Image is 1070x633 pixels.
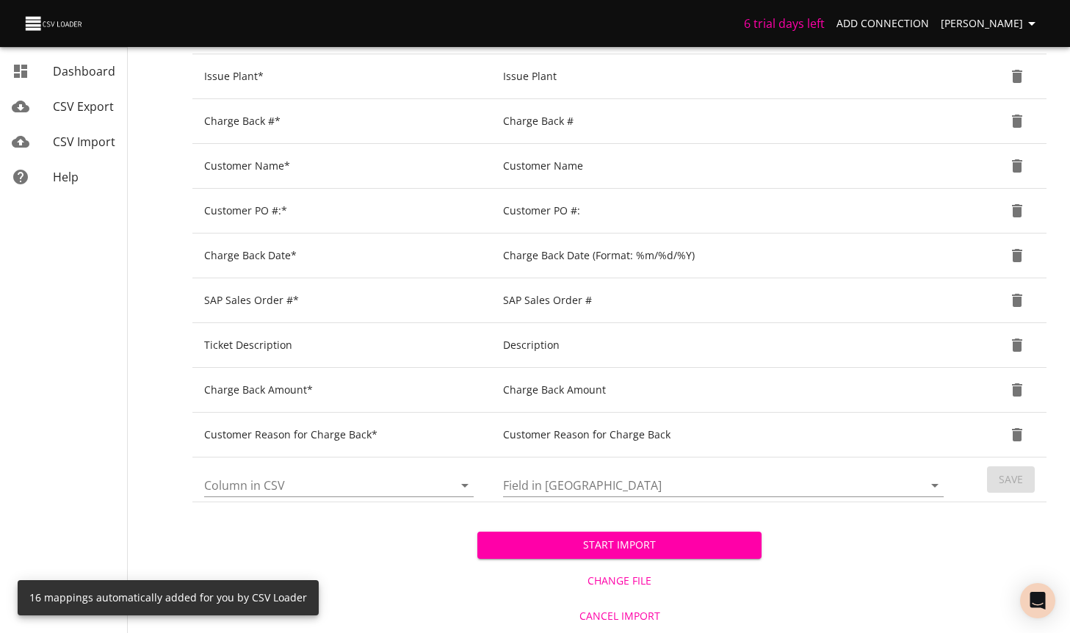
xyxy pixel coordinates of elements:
span: Add Connection [836,15,929,33]
td: Customer Reason for Charge Back [491,413,961,457]
td: Charge Back Date (Format: %m/%d/%Y) [491,234,961,278]
img: CSV Loader [24,13,85,34]
td: Customer PO #:* [192,189,491,234]
div: 16 mappings automatically added for you by CSV Loader [29,585,307,611]
span: Change File [483,572,756,590]
span: CSV Import [53,134,115,150]
td: Customer Name* [192,144,491,189]
td: Charge Back Date* [192,234,491,278]
span: Start Import [489,536,751,554]
span: [PERSON_NAME] [941,15,1041,33]
button: Delete [999,238,1035,273]
button: Open [925,475,945,496]
td: Customer Name [491,144,961,189]
span: Help [53,169,79,185]
button: Delete [999,104,1035,139]
button: Delete [999,417,1035,452]
td: Issue Plant [491,54,961,99]
td: Charge Back Amount* [192,368,491,413]
td: Description [491,323,961,368]
td: Ticket Description [192,323,491,368]
td: SAP Sales Order #* [192,278,491,323]
div: Open Intercom Messenger [1020,583,1055,618]
button: Delete [999,283,1035,318]
td: Customer Reason for Charge Back* [192,413,491,457]
td: Issue Plant* [192,54,491,99]
td: Charge Back Amount [491,368,961,413]
td: Charge Back # [491,99,961,144]
a: Add Connection [831,10,935,37]
h6: 6 trial days left [744,13,825,34]
button: Open [455,475,475,496]
td: SAP Sales Order # [491,278,961,323]
span: Dashboard [53,63,115,79]
button: Cancel Import [477,603,762,630]
button: Delete [999,193,1035,228]
span: Cancel Import [483,607,756,626]
button: Start Import [477,532,762,559]
button: Delete [999,59,1035,94]
td: Customer PO #: [491,189,961,234]
button: Delete [999,148,1035,184]
button: [PERSON_NAME] [935,10,1046,37]
button: Delete [999,372,1035,408]
button: Change File [477,568,762,595]
td: Charge Back #* [192,99,491,144]
span: CSV Export [53,98,114,115]
button: Delete [999,328,1035,363]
